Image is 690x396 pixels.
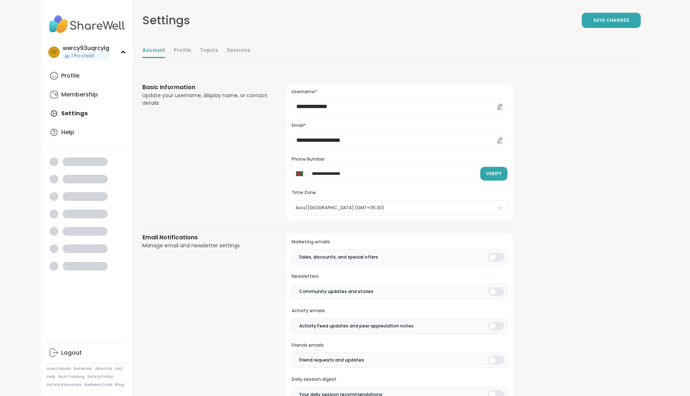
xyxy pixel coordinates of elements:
span: Verify [486,170,502,177]
a: Help [47,374,55,379]
div: Logout [61,349,82,357]
h3: Activity emails [292,308,507,314]
span: Community updates and stories [299,288,373,295]
a: Referrals [74,366,92,371]
a: Sessions [227,44,250,58]
span: 1 Pro credit [71,53,94,59]
img: ShareWell Nav Logo [47,12,127,37]
span: Activity Feed updates and peer appreciation notes [299,323,414,329]
a: Redeem Code [84,382,112,387]
div: wercy93uqrcylg [63,44,109,52]
a: Profile [174,44,191,58]
a: Safety Policy [87,374,113,379]
h3: Time Zone [292,190,507,196]
span: Friend requests and updates [299,357,364,363]
span: Save Changes [593,17,629,24]
h3: Phone Number [292,156,507,162]
a: Logout [47,344,127,362]
h3: Basic Information [142,83,269,92]
h3: Email* [292,123,507,129]
h3: Marketing emails [292,239,507,245]
a: FAQ [115,366,123,371]
div: Settings [142,12,190,29]
div: Help [61,128,74,136]
a: Safety Resources [47,382,81,387]
div: Manage email and newsletter settings [142,242,269,249]
span: Sales, discounts, and special offers [299,254,378,260]
button: Save Changes [582,13,641,28]
h3: Friends emails [292,342,507,348]
a: Profile [47,67,127,84]
a: About Us [95,366,112,371]
a: Help [47,124,127,141]
div: Membership [61,91,98,99]
a: Membership [47,86,127,103]
h3: Email Notifications [142,233,269,242]
a: Host Training [58,374,84,379]
div: Profile [61,72,79,80]
a: How It Works [47,366,71,371]
a: Topics [200,44,218,58]
h3: Username* [292,89,507,95]
h3: Daily session digest [292,376,507,383]
span: w [51,48,57,57]
div: Update your username, display name, or contact details [142,92,269,107]
a: Account [142,44,165,58]
button: Verify [480,167,507,181]
a: Blog [115,382,124,387]
h3: Newsletters [292,273,507,280]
